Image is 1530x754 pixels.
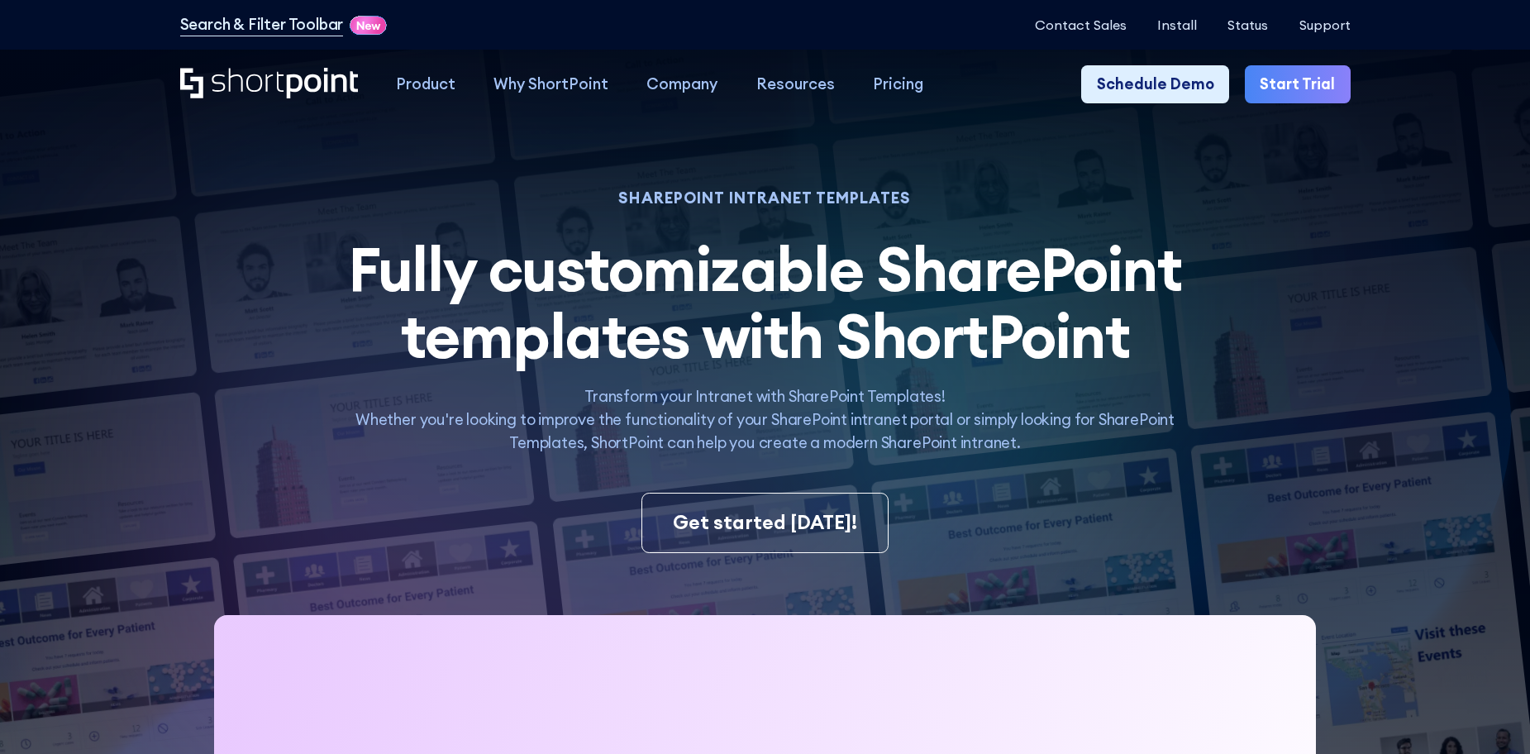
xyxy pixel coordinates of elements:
a: Search & Filter Toolbar [180,13,344,36]
a: Start Trial [1245,65,1351,103]
a: Company [627,65,736,103]
iframe: Chat Widget [1447,675,1530,754]
div: Product [396,73,455,96]
a: Schedule Demo [1081,65,1229,103]
a: Why ShortPoint [474,65,627,103]
div: Pricing [873,73,923,96]
a: Pricing [854,65,942,103]
div: Get started [DATE]! [673,508,857,537]
h1: SHAREPOINT INTRANET TEMPLATES [317,191,1213,204]
a: Status [1227,17,1268,33]
a: Resources [737,65,854,103]
a: Get started [DATE]! [641,493,889,554]
a: Product [377,65,474,103]
a: Contact Sales [1035,17,1127,33]
a: Home [180,68,358,101]
div: Company [646,73,717,96]
p: Transform your Intranet with SharePoint Templates! Whether you're looking to improve the function... [317,385,1213,454]
a: Support [1299,17,1351,33]
div: Resources [756,73,835,96]
span: Fully customizable SharePoint templates with ShortPoint [348,230,1181,375]
a: Install [1157,17,1197,33]
div: Why ShortPoint [493,73,608,96]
